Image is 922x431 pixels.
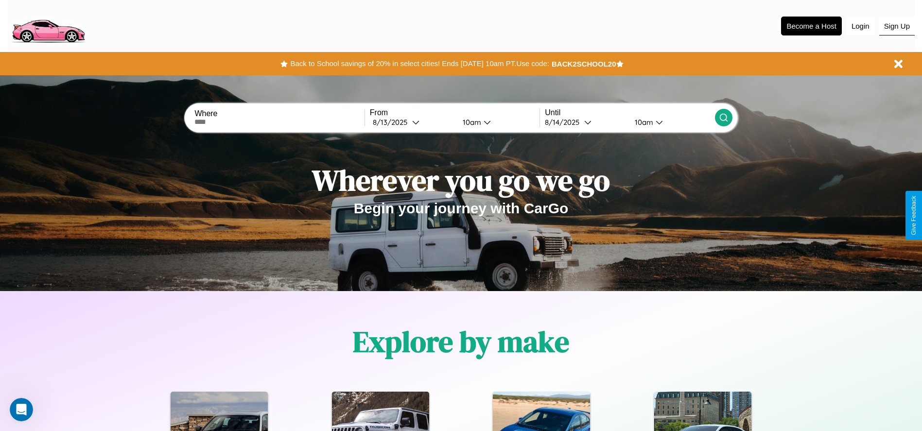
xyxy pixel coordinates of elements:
b: BACK2SCHOOL20 [552,60,616,68]
button: Become a Host [781,17,842,35]
label: Until [545,108,714,117]
div: Give Feedback [910,196,917,235]
h1: Explore by make [353,322,569,362]
div: 10am [458,118,484,127]
label: From [370,108,539,117]
button: Back to School savings of 20% in select cities! Ends [DATE] 10am PT.Use code: [288,57,551,70]
iframe: Intercom live chat [10,398,33,421]
button: 10am [455,117,540,127]
div: 8 / 13 / 2025 [373,118,412,127]
button: Login [847,17,874,35]
div: 8 / 14 / 2025 [545,118,584,127]
div: 10am [630,118,656,127]
label: Where [194,109,364,118]
button: Sign Up [879,17,915,35]
img: logo [7,5,89,45]
button: 10am [627,117,715,127]
button: 8/13/2025 [370,117,455,127]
